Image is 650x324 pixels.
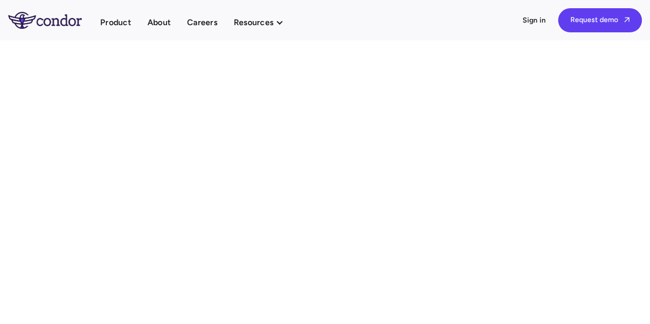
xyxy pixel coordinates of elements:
a: Request demo [558,8,642,32]
a: home [8,12,100,28]
span:  [624,16,629,23]
a: Sign in [522,15,546,26]
div: Resources [234,15,294,29]
div: Resources [234,15,273,29]
a: Product [100,15,131,29]
a: About [147,15,171,29]
a: Careers [187,15,217,29]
